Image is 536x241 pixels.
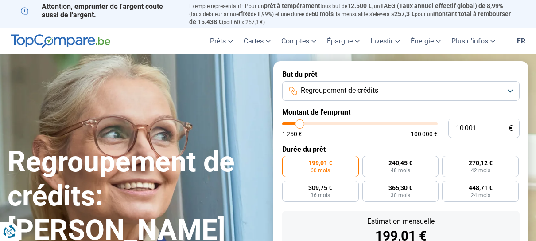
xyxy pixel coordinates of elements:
span: 48 mois [391,168,410,173]
span: 270,12 € [469,160,493,166]
p: Attention, emprunter de l'argent coûte aussi de l'argent. [21,2,179,19]
span: € [509,125,513,132]
a: Investir [365,28,405,54]
span: montant total à rembourser de 15.438 € [189,10,511,25]
span: 42 mois [471,168,490,173]
div: Estimation mensuelle [289,218,513,225]
a: Épargne [322,28,365,54]
a: fr [512,28,531,54]
span: 257,3 € [394,10,415,17]
span: 365,30 € [388,185,412,191]
img: TopCompare [11,34,110,48]
span: 309,75 € [308,185,332,191]
label: But du prêt [282,70,520,79]
label: Durée du prêt [282,145,520,154]
p: Exemple représentatif : Pour un tous but de , un (taux débiteur annuel de 8,99%) et une durée de ... [189,2,515,26]
span: 30 mois [391,193,410,198]
span: 12.500 € [347,2,372,9]
a: Plus d'infos [446,28,501,54]
a: Cartes [238,28,276,54]
a: Énergie [405,28,446,54]
a: Comptes [276,28,322,54]
span: TAEG (Taux annuel effectif global) de 8,99% [380,2,503,9]
span: Regroupement de crédits [301,86,378,95]
span: 60 mois [311,168,330,173]
span: prêt à tempérament [264,2,320,9]
label: Montant de l'emprunt [282,108,520,116]
span: 1 250 € [282,131,302,137]
a: Prêts [205,28,238,54]
span: 448,71 € [469,185,493,191]
span: fixe [240,10,251,17]
span: 60 mois [311,10,334,17]
span: 240,45 € [388,160,412,166]
span: 199,01 € [308,160,332,166]
button: Regroupement de crédits [282,81,520,101]
span: 36 mois [311,193,330,198]
span: 100 000 € [411,131,438,137]
span: 24 mois [471,193,490,198]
